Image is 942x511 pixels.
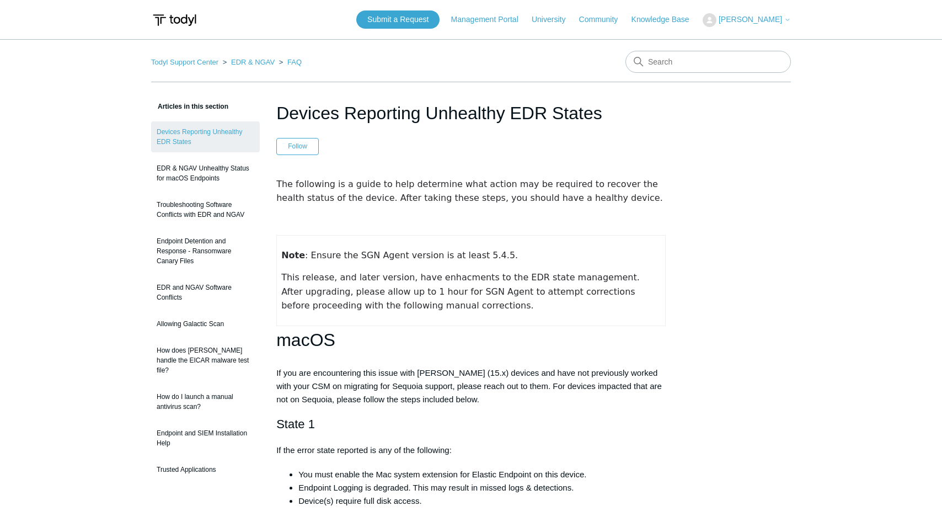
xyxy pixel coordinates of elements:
[221,58,277,66] li: EDR & NGAV
[151,58,221,66] li: Todyl Support Center
[151,313,260,334] a: Allowing Galactic Scan
[231,58,275,66] a: EDR & NGAV
[276,100,666,126] h1: Devices Reporting Unhealthy EDR States
[276,366,666,406] p: If you are encountering this issue with [PERSON_NAME] (15.x) devices and have not previously work...
[276,444,666,457] p: If the error state reported is any of the following:
[532,14,576,25] a: University
[151,459,260,480] a: Trusted Applications
[356,10,440,29] a: Submit a Request
[703,13,791,27] button: [PERSON_NAME]
[151,194,260,225] a: Troubleshooting Software Conflicts with EDR and NGAV
[287,58,302,66] a: FAQ
[151,121,260,152] a: Devices Reporting Unhealthy EDR States
[298,468,666,481] li: You must enable the Mac system extension for Elastic Endpoint on this device.
[151,340,260,381] a: How does [PERSON_NAME] handle the EICAR malware test file?
[151,231,260,272] a: Endpoint Detention and Response - Ransomware Canary Files
[151,158,260,189] a: EDR & NGAV Unhealthy Status for macOS Endpoints
[281,272,643,311] span: This release, and later version, have enhacments to the EDR state management. After upgrading, pl...
[151,423,260,454] a: Endpoint and SIEM Installation Help
[151,277,260,308] a: EDR and NGAV Software Conflicts
[276,138,319,155] button: Follow Article
[151,10,198,30] img: Todyl Support Center Help Center home page
[451,14,529,25] a: Management Portal
[281,250,305,260] strong: Note
[277,58,302,66] li: FAQ
[579,14,629,25] a: Community
[151,58,218,66] a: Todyl Support Center
[298,494,666,508] li: Device(s) require full disk access.
[151,103,228,110] span: Articles in this section
[625,51,791,73] input: Search
[298,481,666,494] li: Endpoint Logging is degraded. This may result in missed logs & detections.
[719,15,782,24] span: [PERSON_NAME]
[276,414,666,434] h2: State 1
[276,326,666,354] h1: macOS
[631,14,700,25] a: Knowledge Base
[151,386,260,417] a: How do I launch a manual antivirus scan?
[281,250,518,260] span: : Ensure the SGN Agent version is at least 5.4.5.
[276,179,663,204] span: The following is a guide to help determine what action may be required to recover the health stat...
